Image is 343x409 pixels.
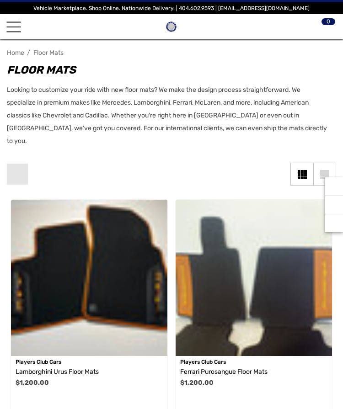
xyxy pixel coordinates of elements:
p: Looking to customize your ride with new floor mats? We make the design process straightforward. W... [7,84,327,148]
a: Cart with 0 items [316,21,331,33]
span: Toggle menu [6,26,21,27]
a: Ferrari Purosangue Floor Mats,$1,200.00 [180,367,327,377]
svg: Recently Viewed [329,182,338,191]
img: Lamborghini Urus Floor Mats For Sale [11,200,167,356]
svg: Top [325,218,343,228]
a: Lamborghini Urus Floor Mats,$1,200.00 [11,200,167,356]
span: Lamborghini Urus Floor Mats [16,368,99,376]
a: Sign in [295,21,310,33]
a: Home [7,49,24,57]
span: Floor Mats [33,49,64,57]
svg: Review Your Cart [318,20,331,33]
p: Players Club Cars [180,356,327,368]
svg: Social Media [329,200,338,209]
img: Ferrari Purosangue Floor Mats [176,200,332,356]
a: Floor Mats [33,49,77,57]
img: Players Club | Cars For Sale [164,19,179,34]
span: $1,200.00 [180,379,214,387]
a: Search [27,21,42,33]
a: List View [313,163,336,186]
h1: Floor Mats [7,62,327,78]
span: Vehicle Marketplace. Shop Online. Nationwide Delivery. | 404.602.9593 | [EMAIL_ADDRESS][DOMAIN_NAME] [33,5,310,11]
svg: Search [29,20,42,33]
span: 0 [322,18,335,25]
span: $1,200.00 [16,379,49,387]
a: Grid View [290,163,313,186]
a: Toggle menu [6,20,21,34]
a: Ferrari Purosangue Floor Mats,$1,200.00 [176,200,332,356]
a: Lamborghini Urus Floor Mats,$1,200.00 [16,367,163,377]
span: Ferrari Purosangue Floor Mats [180,368,268,376]
svg: Account [297,20,310,33]
nav: Breadcrumb [7,45,336,61]
p: Players Club Cars [16,356,163,368]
